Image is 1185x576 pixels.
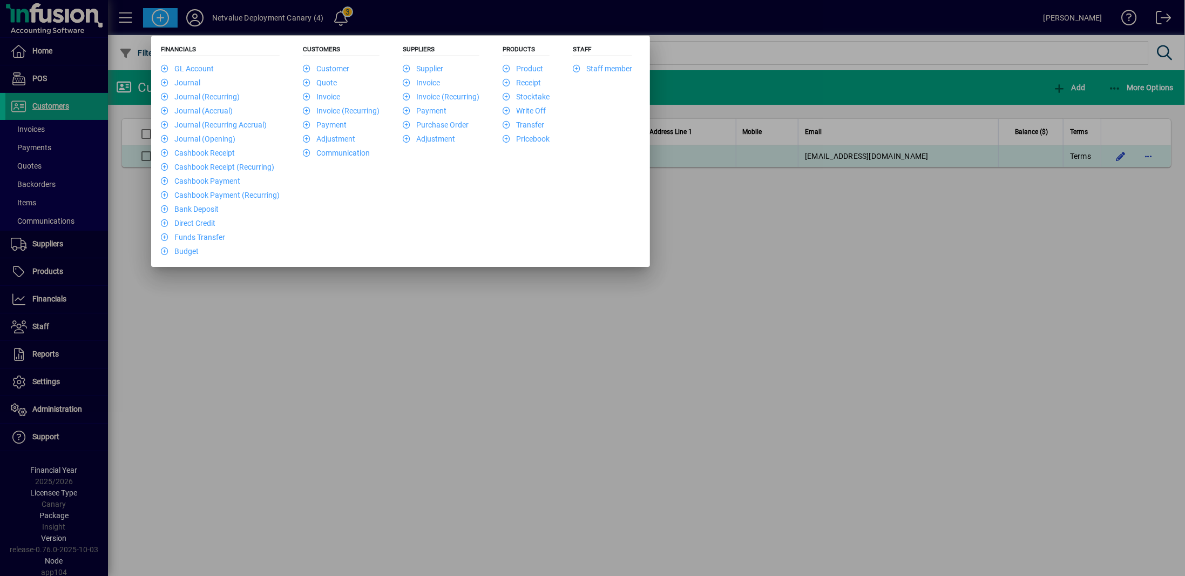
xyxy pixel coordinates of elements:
a: Journal (Opening) [161,135,235,143]
a: Journal (Recurring) [161,92,240,101]
a: Budget [161,247,199,256]
a: Journal (Recurring Accrual) [161,120,267,129]
a: Purchase Order [403,120,469,129]
a: Cashbook Payment (Recurring) [161,191,280,199]
a: Adjustment [403,135,455,143]
a: Customer [303,64,349,73]
a: GL Account [161,64,214,73]
a: Payment [403,106,446,115]
a: Supplier [403,64,443,73]
h5: Customers [303,45,380,56]
a: Funds Transfer [161,233,225,242]
a: Direct Credit [161,219,215,227]
a: Adjustment [303,135,355,143]
a: Invoice (Recurring) [303,106,380,115]
a: Communication [303,149,370,157]
a: Invoice (Recurring) [403,92,479,101]
a: Write Off [503,106,546,115]
a: Receipt [503,78,541,87]
a: Pricebook [503,135,550,143]
h5: Products [503,45,550,56]
a: Journal [161,78,200,87]
a: Invoice [403,78,440,87]
a: Transfer [503,120,544,129]
a: Invoice [303,92,340,101]
a: Staff member [573,64,632,73]
a: Journal (Accrual) [161,106,233,115]
a: Payment [303,120,347,129]
a: Cashbook Receipt (Recurring) [161,163,274,171]
h5: Suppliers [403,45,479,56]
h5: Financials [161,45,280,56]
h5: Staff [573,45,632,56]
a: Cashbook Payment [161,177,240,185]
a: Quote [303,78,337,87]
a: Product [503,64,543,73]
a: Bank Deposit [161,205,219,213]
a: Stocktake [503,92,550,101]
a: Cashbook Receipt [161,149,235,157]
